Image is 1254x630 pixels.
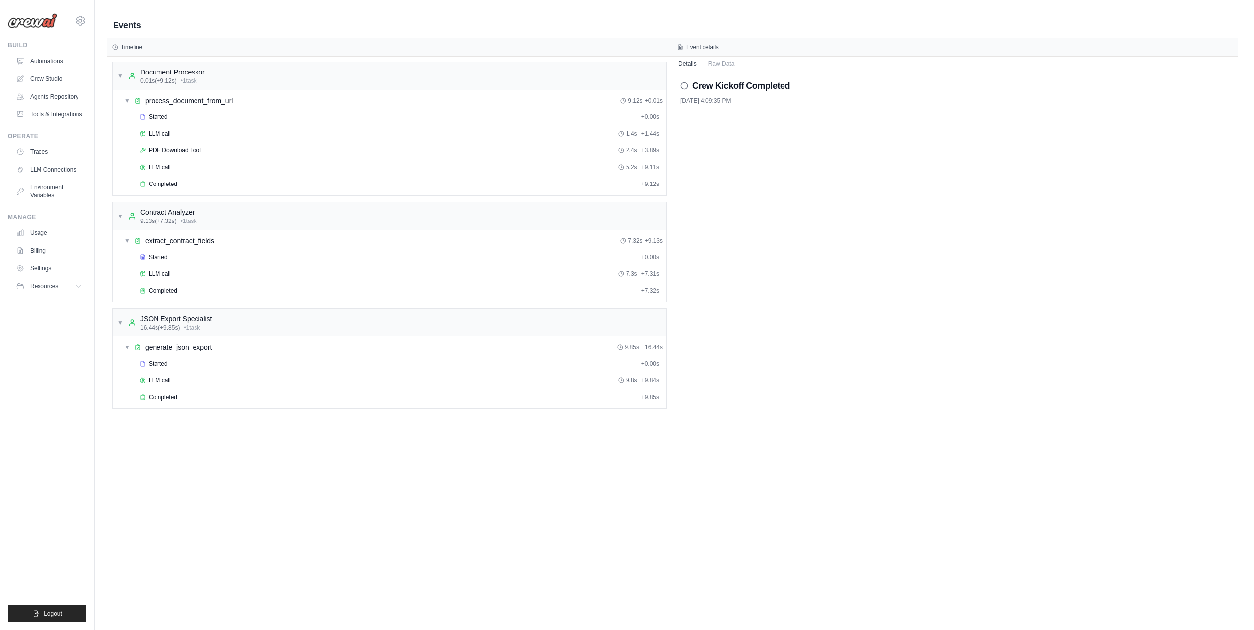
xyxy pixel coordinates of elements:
[145,96,233,106] span: process_document_from_url
[626,163,637,171] span: 5.2s
[12,144,86,160] a: Traces
[12,53,86,69] a: Automations
[149,113,168,121] span: Started
[12,180,86,203] a: Environment Variables
[140,314,212,324] div: JSON Export Specialist
[680,97,1230,105] div: [DATE] 4:09:35 PM
[8,41,86,49] div: Build
[641,393,659,401] span: + 9.85s
[641,360,659,368] span: + 0.00s
[145,236,214,246] span: extract_contract_fields
[8,213,86,221] div: Manage
[118,319,123,327] span: ▼
[44,610,62,618] span: Logout
[149,253,168,261] span: Started
[140,207,197,217] div: Contract Analyzer
[641,130,659,138] span: + 1.44s
[118,72,123,80] span: ▼
[181,77,197,85] span: • 1 task
[140,67,205,77] div: Document Processor
[626,130,637,138] span: 1.4s
[645,237,663,245] span: + 9.13s
[149,393,177,401] span: Completed
[12,243,86,259] a: Billing
[149,360,168,368] span: Started
[145,342,212,352] span: generate_json_export
[641,253,659,261] span: + 0.00s
[118,212,123,220] span: ▼
[12,71,86,87] a: Crew Studio
[8,13,57,28] img: Logo
[12,260,86,276] a: Settings
[641,113,659,121] span: + 0.00s
[641,147,659,154] span: + 3.89s
[641,270,659,278] span: + 7.31s
[121,43,142,51] h3: Timeline
[628,237,642,245] span: 7.32s
[672,57,703,71] button: Details
[1205,583,1254,630] iframe: Chat Widget
[8,605,86,622] button: Logout
[641,376,659,384] span: + 9.84s
[181,217,197,225] span: • 1 task
[628,97,642,105] span: 9.12s
[30,282,58,290] span: Resources
[149,287,177,295] span: Completed
[626,270,637,278] span: 7.3s
[641,343,663,351] span: + 16.44s
[149,376,171,384] span: LLM call
[641,163,659,171] span: + 9.11s
[124,237,130,245] span: ▼
[149,130,171,138] span: LLM call
[12,107,86,122] a: Tools & Integrations
[124,343,130,351] span: ▼
[686,43,719,51] h3: Event details
[113,18,141,32] h2: Events
[12,278,86,294] button: Resources
[641,180,659,188] span: + 9.12s
[149,270,171,278] span: LLM call
[124,97,130,105] span: ▼
[626,147,637,154] span: 2.4s
[12,162,86,178] a: LLM Connections
[149,163,171,171] span: LLM call
[12,89,86,105] a: Agents Repository
[8,132,86,140] div: Operate
[692,79,790,93] h2: Crew Kickoff Completed
[641,287,659,295] span: + 7.32s
[140,324,180,332] span: 16.44s (+9.85s)
[140,77,177,85] span: 0.01s (+9.12s)
[626,376,637,384] span: 9.8s
[149,180,177,188] span: Completed
[140,217,177,225] span: 9.13s (+7.32s)
[703,57,741,71] button: Raw Data
[184,324,200,332] span: • 1 task
[645,97,663,105] span: + 0.01s
[12,225,86,241] a: Usage
[149,147,201,154] span: PDF Download Tool
[625,343,639,351] span: 9.85s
